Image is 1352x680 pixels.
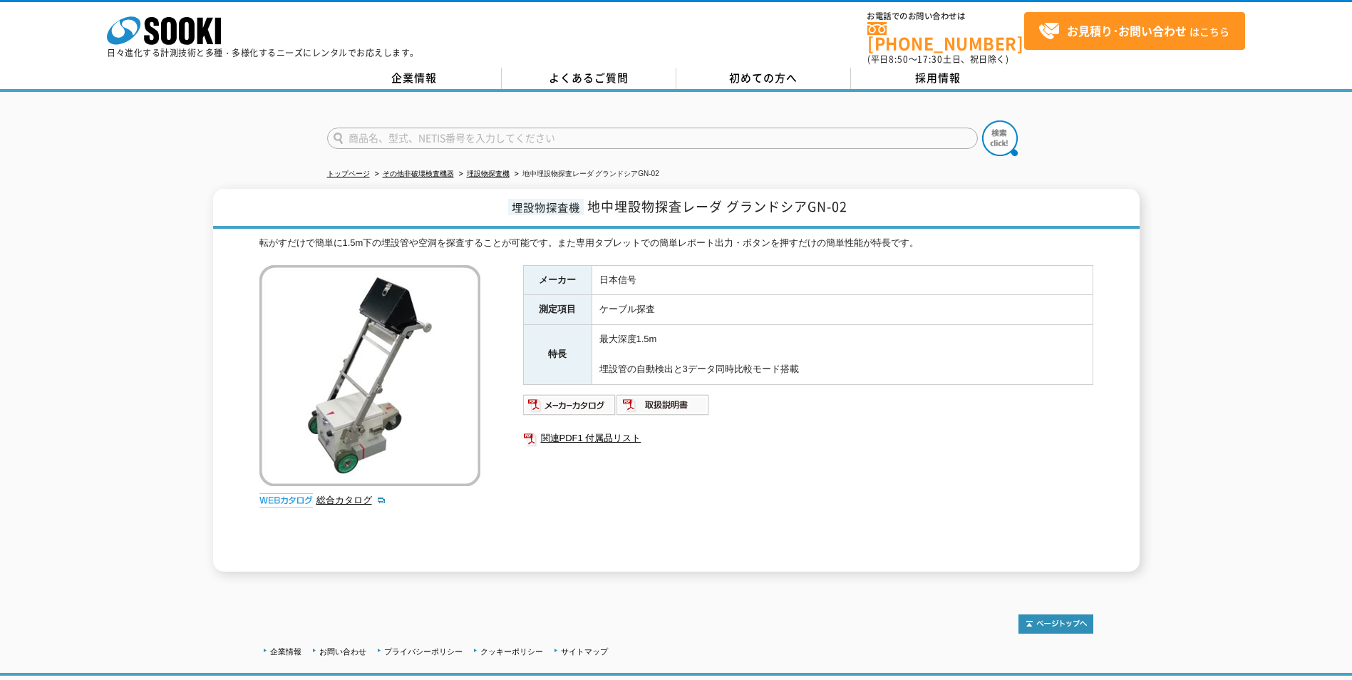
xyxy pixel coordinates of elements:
[508,199,584,215] span: 埋設物探査機
[502,68,676,89] a: よくあるご質問
[867,12,1024,21] span: お電話でのお問い合わせは
[587,197,847,216] span: 地中埋設物探査レーダ グランドシアGN-02
[259,493,313,508] img: webカタログ
[523,393,616,416] img: メーカーカタログ
[270,647,301,656] a: 企業情報
[523,325,592,384] th: 特長
[107,48,419,57] p: 日々進化する計測技術と多種・多様化するニーズにレンタルでお応えします。
[851,68,1026,89] a: 採用情報
[327,170,370,177] a: トップページ
[523,265,592,295] th: メーカー
[616,393,710,416] img: 取扱説明書
[561,647,608,656] a: サイトマップ
[512,167,659,182] li: 地中埋設物探査レーダ グランドシアGN-02
[259,236,1093,251] div: 転がすだけで簡単に1.5m下の埋設管や空洞を探査することが可能です。また専用タブレットでの簡単レポート出力・ボタンを押すだけの簡単性能が特長です。
[729,70,798,86] span: 初めての方へ
[316,495,386,505] a: 総合カタログ
[383,170,454,177] a: その他非破壊検査機器
[982,120,1018,156] img: btn_search.png
[592,325,1093,384] td: 最大深度1.5m 埋設管の自動検出と3データ同時比較モード搭載
[616,403,710,413] a: 取扱説明書
[384,647,463,656] a: プライバシーポリシー
[480,647,543,656] a: クッキーポリシー
[1024,12,1245,50] a: お見積り･お問い合わせはこちら
[259,265,480,486] img: 地中埋設物探査レーダ グランドシアGN-02
[889,53,909,66] span: 8:50
[467,170,510,177] a: 埋設物探査機
[319,647,366,656] a: お問い合わせ
[327,68,502,89] a: 企業情報
[523,429,1093,448] a: 関連PDF1 付属品リスト
[523,295,592,325] th: 測定項目
[1038,21,1229,42] span: はこちら
[867,22,1024,51] a: [PHONE_NUMBER]
[592,265,1093,295] td: 日本信号
[1018,614,1093,634] img: トップページへ
[867,53,1008,66] span: (平日 ～ 土日、祝日除く)
[917,53,943,66] span: 17:30
[523,403,616,413] a: メーカーカタログ
[676,68,851,89] a: 初めての方へ
[592,295,1093,325] td: ケーブル探査
[327,128,978,149] input: 商品名、型式、NETIS番号を入力してください
[1067,22,1187,39] strong: お見積り･お問い合わせ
